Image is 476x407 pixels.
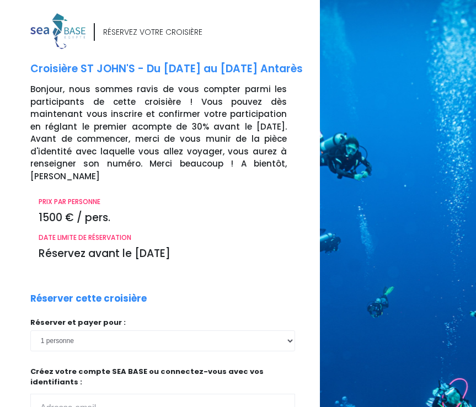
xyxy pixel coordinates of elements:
[39,246,287,262] p: Réservez avant le [DATE]
[30,13,85,49] img: logo_color1.png
[103,26,202,38] div: RÉSERVEZ VOTRE CROISIÈRE
[39,197,287,207] p: PRIX PAR PERSONNE
[30,61,312,77] p: Croisière ST JOHN'S - Du [DATE] au [DATE] Antarès
[39,210,287,226] p: 1500 € / pers.
[39,233,287,243] p: DATE LIMITE DE RÉSERVATION
[30,317,295,328] p: Réserver et payer pour :
[30,292,147,306] p: Réserver cette croisière
[30,83,312,183] p: Bonjour, nous sommes ravis de vous compter parmi les participants de cette croisière ! Vous pouve...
